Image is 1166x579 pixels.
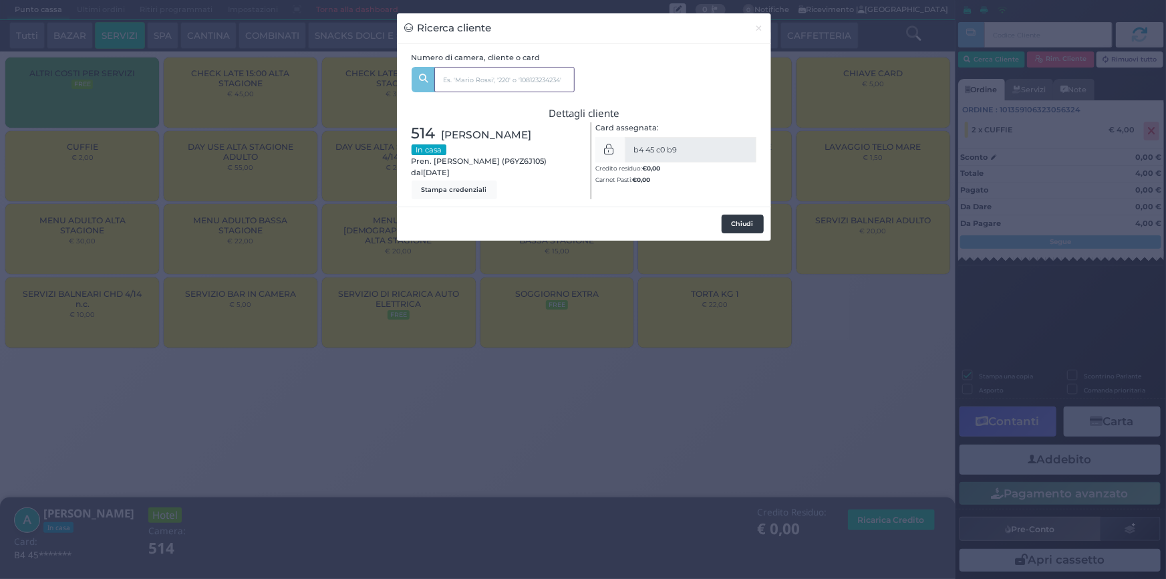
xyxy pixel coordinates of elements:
[595,164,660,172] small: Credito residuo:
[412,181,497,199] button: Stampa credenziali
[748,13,771,43] button: Chiudi
[637,175,650,184] span: 0,00
[424,167,450,179] span: [DATE]
[647,164,660,172] span: 0,00
[595,176,650,183] small: Carnet Pasti:
[755,21,764,35] span: ×
[632,176,650,183] b: €
[412,122,436,145] span: 514
[642,164,660,172] b: €
[412,144,446,155] small: In casa
[434,67,575,92] input: Es. 'Mario Rossi', '220' o '108123234234'
[404,21,492,36] h3: Ricerca cliente
[442,127,532,142] span: [PERSON_NAME]
[595,122,659,134] label: Card assegnata:
[412,108,757,119] h3: Dettagli cliente
[404,122,584,199] div: Pren. [PERSON_NAME] (P6YZ6J105) dal
[412,52,541,64] label: Numero di camera, cliente o card
[722,215,764,233] button: Chiudi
